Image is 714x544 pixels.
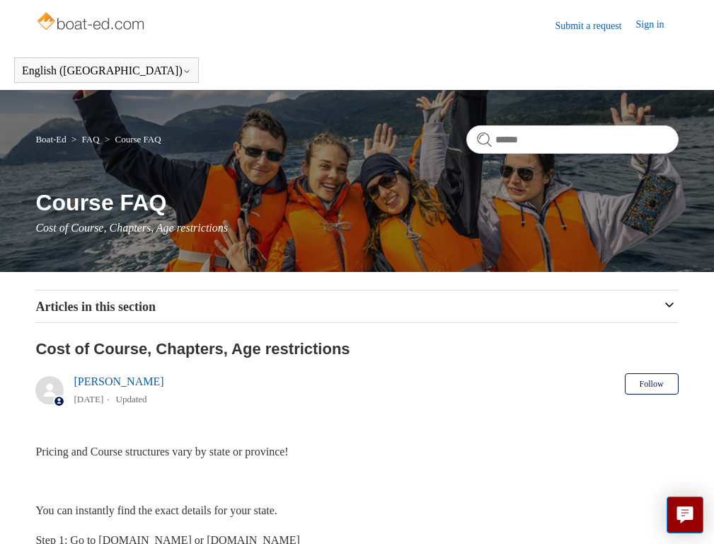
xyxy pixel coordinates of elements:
[22,64,191,77] button: English ([GEOGRAPHIC_DATA])
[74,394,103,404] time: 04/08/2025, 17:01
[625,373,679,395] button: Follow Article
[82,134,100,144] a: FAQ
[35,300,155,314] span: Articles in this section
[35,337,678,361] h2: Cost of Course, Chapters, Age restrictions
[35,446,288,458] span: Pricing and Course structures vary by state or province!
[116,394,147,404] li: Updated
[35,222,228,234] span: Cost of Course, Chapters, Age restrictions
[115,134,161,144] a: Course FAQ
[69,134,102,144] li: FAQ
[35,134,69,144] li: Boat-Ed
[667,497,703,533] button: Live chat
[35,504,277,516] span: You can instantly find the exact details for your state.
[555,18,635,33] a: Submit a request
[35,8,148,37] img: Boat-Ed Help Center home page
[74,375,163,387] a: [PERSON_NAME]
[466,125,679,154] input: Search
[635,17,678,34] a: Sign in
[35,134,66,144] a: Boat-Ed
[35,186,678,220] h1: Course FAQ
[102,134,161,144] li: Course FAQ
